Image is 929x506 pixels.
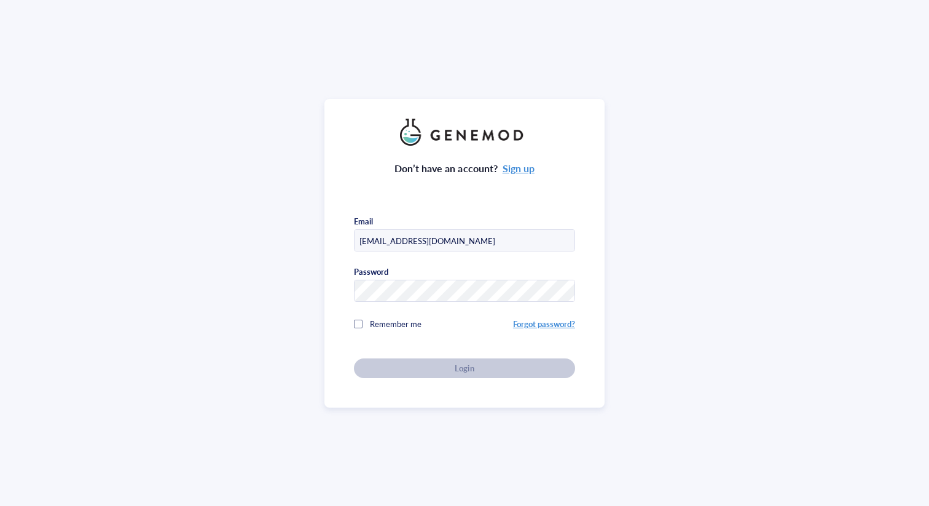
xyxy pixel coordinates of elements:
[354,216,373,227] div: Email
[370,318,421,330] span: Remember me
[400,119,529,146] img: genemod_logo_light-BcqUzbGq.png
[503,161,535,175] a: Sign up
[354,266,388,277] div: Password
[513,318,575,330] a: Forgot password?
[394,160,535,176] div: Don’t have an account?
